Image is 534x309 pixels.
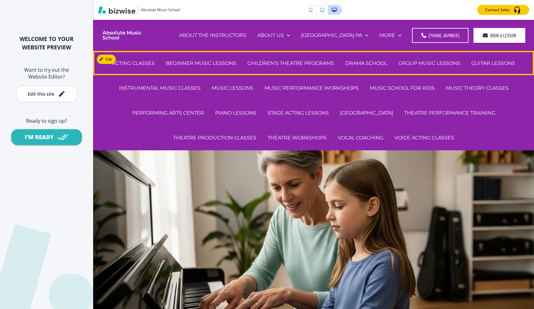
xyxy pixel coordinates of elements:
[473,28,525,43] a: Book a Lesson
[102,30,153,40] h4: Absolute Music School
[10,117,83,124] h6: Ready to sign up?
[16,85,78,102] button: Edit this site
[477,5,529,15] button: Contact Sales
[301,32,362,39] p: [GEOGRAPHIC_DATA] PA
[141,7,180,13] h3: Absolute Music School
[98,6,135,14] img: Bizwise Logo
[485,7,510,13] p: Contact Sales
[98,5,180,15] button: Absolute Music School
[25,133,54,141] div: I'M READY
[10,66,83,80] h6: Want to try out the Website Editor?
[28,92,54,96] div: Edit this site
[10,35,83,52] h2: WELCOME TO YOUR WEBSITE PREVIEW
[379,32,395,39] p: MORE
[11,129,82,145] button: I'M READY
[97,55,116,64] button: Edit
[412,28,468,43] a: [PHONE_NUMBER]
[257,32,284,39] p: ABOUT US
[179,32,246,39] p: ABOUT THE INSTRUCTORS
